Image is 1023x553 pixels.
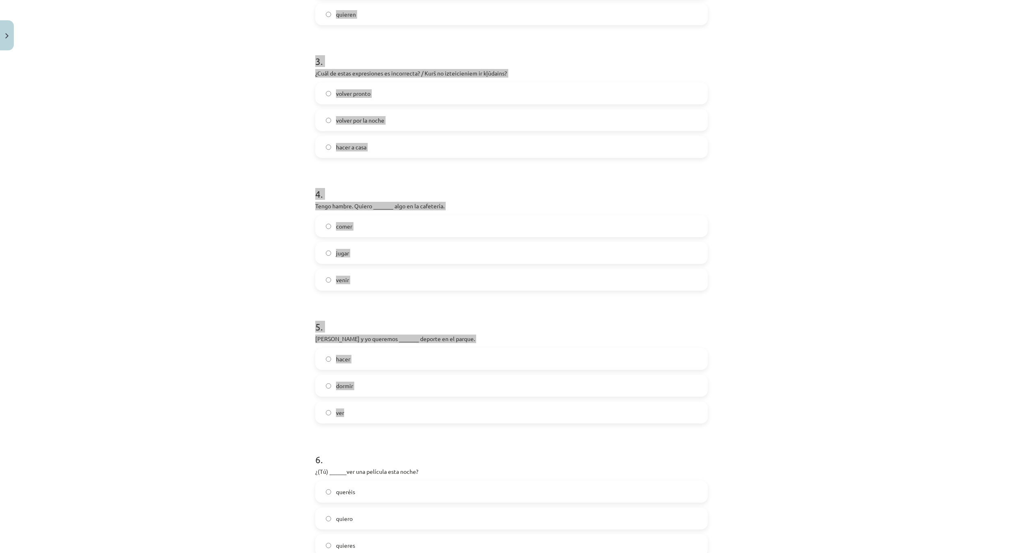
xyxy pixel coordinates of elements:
[336,408,344,417] span: ver
[336,382,353,390] span: dormir
[326,145,331,150] input: hacer a casa
[336,10,356,19] span: quieren
[326,356,331,362] input: hacer
[315,467,708,476] p: ¿(Tú) ______ver una película esta noche?
[336,89,371,98] span: volver pronto
[326,91,331,96] input: volver pronto
[336,276,349,284] span: venir
[326,410,331,415] input: ver
[326,12,331,17] input: quieren
[326,277,331,283] input: venir
[326,224,331,229] input: comer
[315,307,708,332] h1: 5 .
[315,202,708,210] p: Tengo hambre. Quiero _______ algo en la cafetería.
[336,488,355,496] span: queréis
[315,41,708,67] h1: 3 .
[336,116,384,125] span: volver por la noche
[315,174,708,199] h1: 4 .
[336,143,366,151] span: hacer a casa
[326,383,331,389] input: dormir
[336,541,355,550] span: quieres
[315,335,708,343] p: [PERSON_NAME] y yo queremos _______ deporte en el parque.
[336,222,352,231] span: comer
[5,33,9,39] img: icon-close-lesson-0947bae3869378f0d4975bcd49f059093ad1ed9edebbc8119c70593378902aed.svg
[326,251,331,256] input: jugar
[326,489,331,495] input: queréis
[336,514,353,523] span: quiero
[326,516,331,521] input: quiero
[336,355,350,363] span: hacer
[315,69,708,78] p: ¿Cuál de estas expresiones es incorrecta? / Kurš no izteicieniem ir kļūdains?
[326,543,331,548] input: quieres
[326,118,331,123] input: volver por la noche
[336,249,349,257] span: jugar
[315,440,708,465] h1: 6 .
